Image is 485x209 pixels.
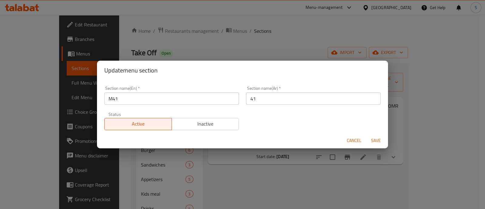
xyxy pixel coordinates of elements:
[104,118,172,130] button: Active
[369,137,383,144] span: Save
[104,93,239,105] input: Please enter section name(en)
[344,135,364,146] button: Cancel
[107,120,169,128] span: Active
[246,93,381,105] input: Please enter section name(ar)
[174,120,237,128] span: Inactive
[347,137,361,144] span: Cancel
[366,135,386,146] button: Save
[172,118,239,130] button: Inactive
[104,66,381,75] h2: Update menu section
